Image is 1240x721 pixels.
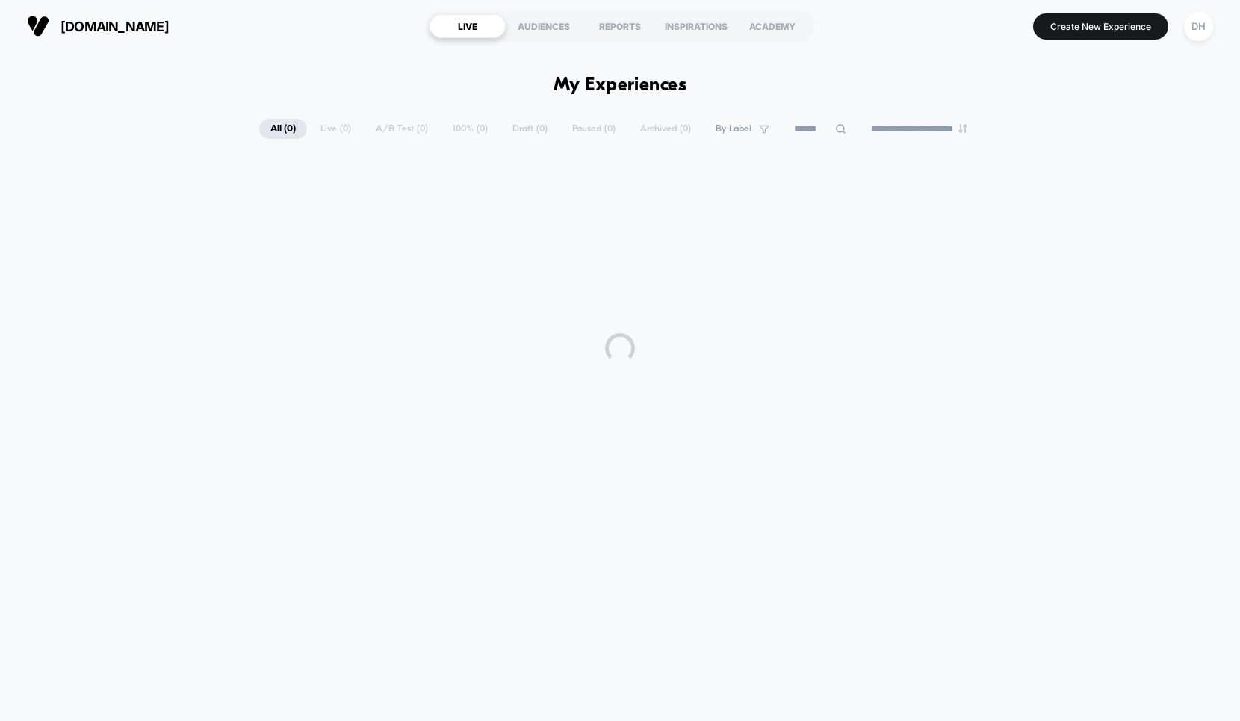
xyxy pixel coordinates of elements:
div: AUDIENCES [506,14,582,38]
div: DH [1184,12,1213,41]
img: end [958,124,967,133]
button: DH [1179,11,1218,42]
button: [DOMAIN_NAME] [22,14,173,38]
div: ACADEMY [734,14,810,38]
div: INSPIRATIONS [658,14,734,38]
div: LIVE [430,14,506,38]
div: REPORTS [582,14,658,38]
span: All ( 0 ) [259,119,307,139]
img: Visually logo [27,15,49,37]
span: By Label [716,123,751,134]
button: Create New Experience [1033,13,1168,40]
h1: My Experiences [554,75,687,96]
span: [DOMAIN_NAME] [61,19,169,34]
